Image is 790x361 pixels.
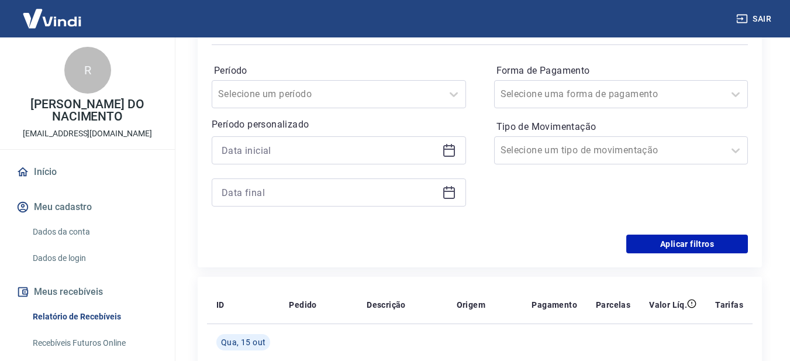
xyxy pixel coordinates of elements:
[221,336,265,348] span: Qua, 15 out
[222,142,437,159] input: Data inicial
[212,118,466,132] p: Período personalizado
[457,299,485,311] p: Origem
[649,299,687,311] p: Valor Líq.
[14,1,90,36] img: Vindi
[64,47,111,94] div: R
[222,184,437,201] input: Data final
[367,299,406,311] p: Descrição
[715,299,743,311] p: Tarifas
[28,246,161,270] a: Dados de login
[496,64,746,78] label: Forma de Pagamento
[626,235,748,253] button: Aplicar filtros
[14,279,161,305] button: Meus recebíveis
[734,8,776,30] button: Sair
[216,299,225,311] p: ID
[14,159,161,185] a: Início
[596,299,630,311] p: Parcelas
[9,98,165,123] p: [PERSON_NAME] DO NACIMENTO
[14,194,161,220] button: Meu cadastro
[23,128,152,140] p: [EMAIL_ADDRESS][DOMAIN_NAME]
[214,64,464,78] label: Período
[28,220,161,244] a: Dados da conta
[28,331,161,355] a: Recebíveis Futuros Online
[289,299,316,311] p: Pedido
[496,120,746,134] label: Tipo de Movimentação
[532,299,577,311] p: Pagamento
[28,305,161,329] a: Relatório de Recebíveis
